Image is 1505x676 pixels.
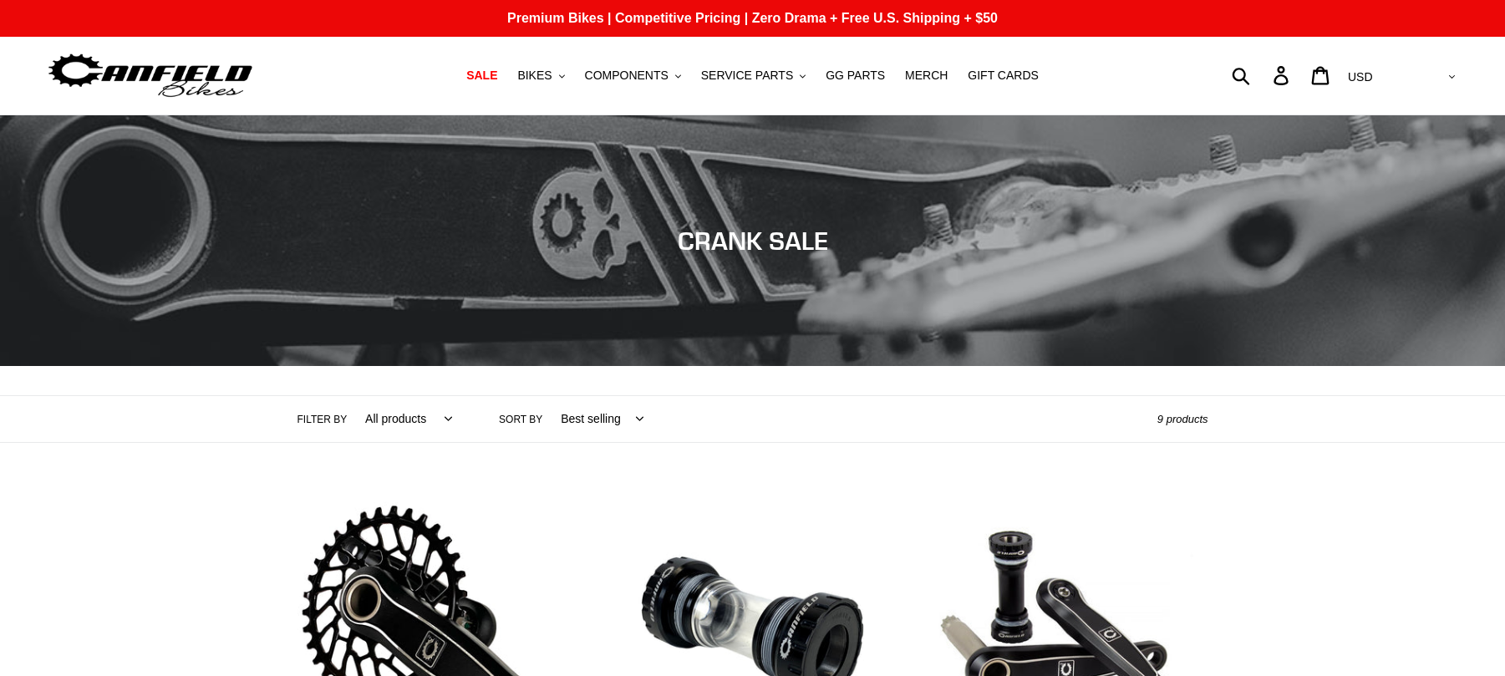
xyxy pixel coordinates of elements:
button: SERVICE PARTS [693,64,814,87]
a: GIFT CARDS [959,64,1047,87]
button: COMPONENTS [577,64,689,87]
span: CRANK SALE [678,226,828,256]
img: Canfield Bikes [46,49,255,102]
span: GG PARTS [826,69,885,83]
a: MERCH [897,64,956,87]
label: Filter by [297,412,348,427]
button: BIKES [509,64,572,87]
span: GIFT CARDS [968,69,1039,83]
span: SALE [466,69,497,83]
a: GG PARTS [817,64,893,87]
span: MERCH [905,69,948,83]
label: Sort by [499,412,542,427]
span: COMPONENTS [585,69,669,83]
span: BIKES [517,69,552,83]
span: 9 products [1157,413,1208,425]
a: SALE [458,64,506,87]
input: Search [1241,57,1284,94]
span: SERVICE PARTS [701,69,793,83]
